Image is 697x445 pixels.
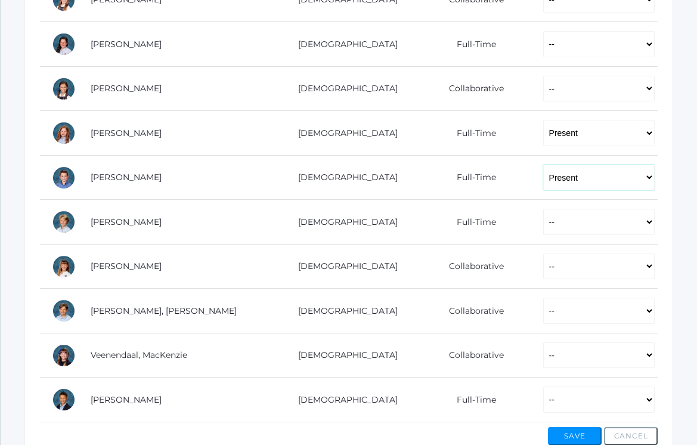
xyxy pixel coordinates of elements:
[91,350,187,360] a: Veenendaal, MacKenzie
[413,111,531,156] td: Full-Time
[91,305,237,316] a: [PERSON_NAME], [PERSON_NAME]
[91,217,162,227] a: [PERSON_NAME]
[548,427,602,445] button: Save
[413,244,531,289] td: Collaborative
[413,200,531,245] td: Full-Time
[274,244,413,289] td: [DEMOGRAPHIC_DATA]
[52,32,76,56] div: Stella Honeyman
[413,22,531,67] td: Full-Time
[52,166,76,190] div: Hunter Reid
[413,155,531,200] td: Full-Time
[91,83,162,94] a: [PERSON_NAME]
[274,22,413,67] td: [DEMOGRAPHIC_DATA]
[52,255,76,279] div: Keilani Taylor
[413,66,531,111] td: Collaborative
[274,155,413,200] td: [DEMOGRAPHIC_DATA]
[91,394,162,405] a: [PERSON_NAME]
[52,344,76,367] div: MacKenzie Veenendaal
[274,111,413,156] td: [DEMOGRAPHIC_DATA]
[52,388,76,412] div: Elijah Waite
[91,128,162,138] a: [PERSON_NAME]
[274,66,413,111] td: [DEMOGRAPHIC_DATA]
[413,289,531,333] td: Collaborative
[91,261,162,271] a: [PERSON_NAME]
[274,200,413,245] td: [DEMOGRAPHIC_DATA]
[52,210,76,234] div: William Sigwing
[413,378,531,422] td: Full-Time
[52,299,76,323] div: Huck Thompson
[91,172,162,183] a: [PERSON_NAME]
[52,77,76,101] div: Scarlett Maurer
[274,289,413,333] td: [DEMOGRAPHIC_DATA]
[413,333,531,378] td: Collaborative
[91,39,162,50] a: [PERSON_NAME]
[274,378,413,422] td: [DEMOGRAPHIC_DATA]
[274,333,413,378] td: [DEMOGRAPHIC_DATA]
[52,121,76,145] div: Adeline Porter
[604,427,658,445] button: Cancel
